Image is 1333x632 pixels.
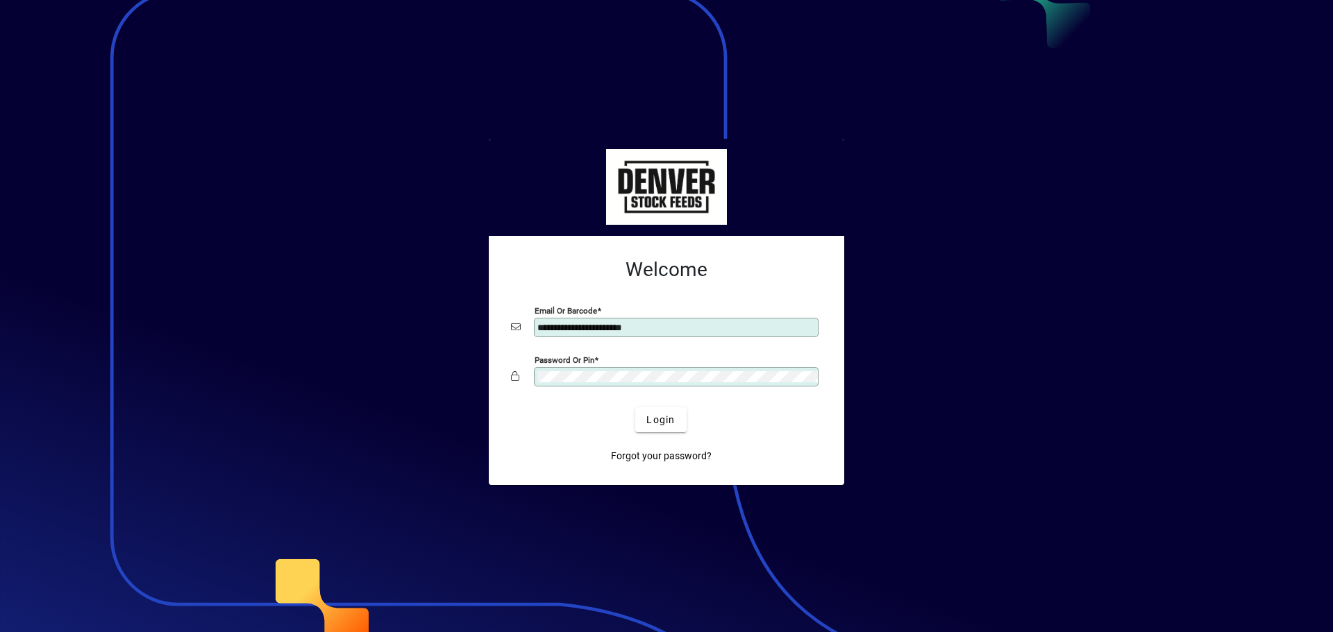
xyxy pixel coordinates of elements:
[646,413,675,427] span: Login
[611,449,712,463] span: Forgot your password?
[535,306,597,316] mat-label: Email or Barcode
[511,258,822,282] h2: Welcome
[605,443,717,468] a: Forgot your password?
[635,407,686,432] button: Login
[535,355,594,365] mat-label: Password or Pin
